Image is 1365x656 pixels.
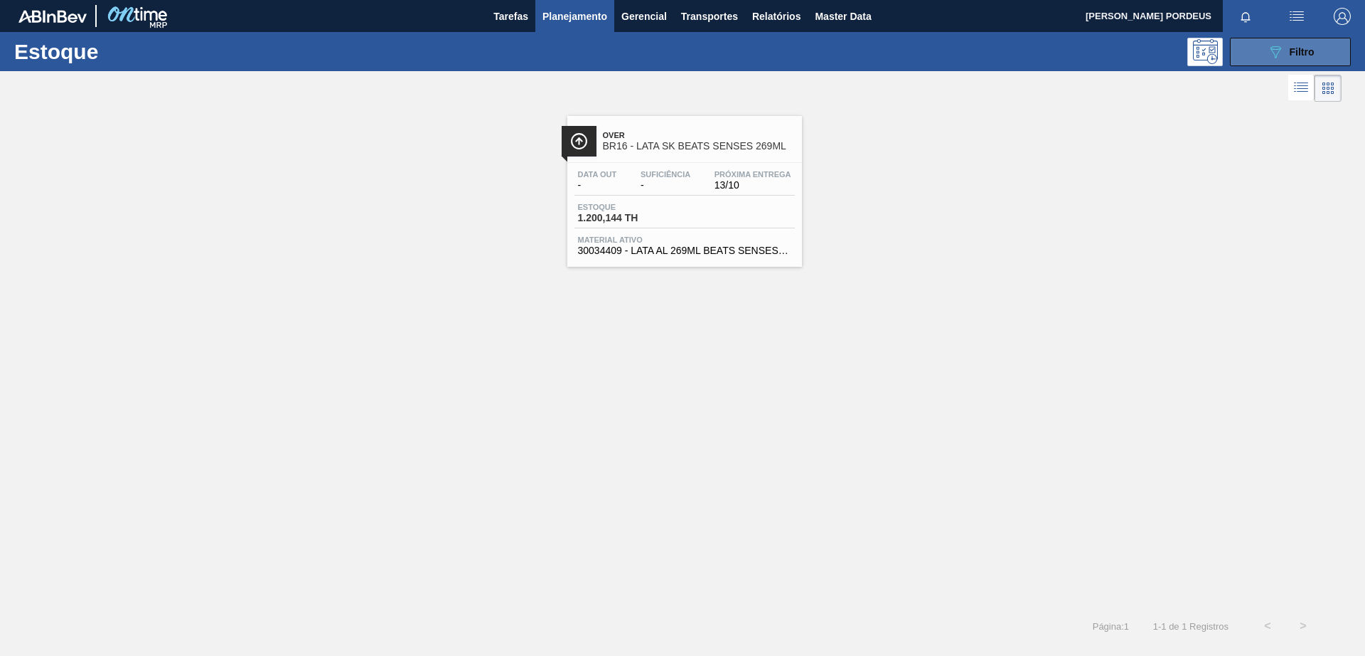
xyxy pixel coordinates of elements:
[1288,75,1315,102] div: Visão em Lista
[714,180,791,191] span: 13/10
[14,43,227,60] h1: Estoque
[815,8,871,25] span: Master Data
[714,170,791,179] span: Próxima Entrega
[570,132,588,150] img: Ícone
[1285,608,1321,644] button: >
[578,213,678,223] span: 1.200,144 TH
[1315,75,1342,102] div: Visão em Cards
[752,8,801,25] span: Relatórios
[641,180,690,191] span: -
[641,170,690,179] span: Suficiência
[1334,8,1351,25] img: Logout
[557,105,809,267] a: ÍconeOverBR16 - LATA SK BEATS SENSES 269MLData out-Suficiência-Próxima Entrega13/10Estoque1.200,1...
[1093,621,1129,632] span: Página : 1
[18,10,87,23] img: TNhmsLtSVTkK8tSr43FrP2fwEKptu5GPRR3wAAAABJRU5ErkJggg==
[578,170,617,179] span: Data out
[603,141,795,152] span: BR16 - LATA SK BEATS SENSES 269ML
[1288,8,1305,25] img: userActions
[578,203,678,211] span: Estoque
[493,8,528,25] span: Tarefas
[621,8,667,25] span: Gerencial
[578,236,791,244] span: Material ativo
[1250,608,1285,644] button: <
[681,8,738,25] span: Transportes
[578,180,617,191] span: -
[1223,6,1268,26] button: Notificações
[603,131,795,139] span: Over
[1290,46,1315,58] span: Filtro
[578,245,791,256] span: 30034409 - LATA AL 269ML BEATS SENSES GARMINO
[1150,621,1228,632] span: 1 - 1 de 1 Registros
[1230,38,1351,66] button: Filtro
[542,8,607,25] span: Planejamento
[1187,38,1223,66] div: Pogramando: nenhum usuário selecionado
